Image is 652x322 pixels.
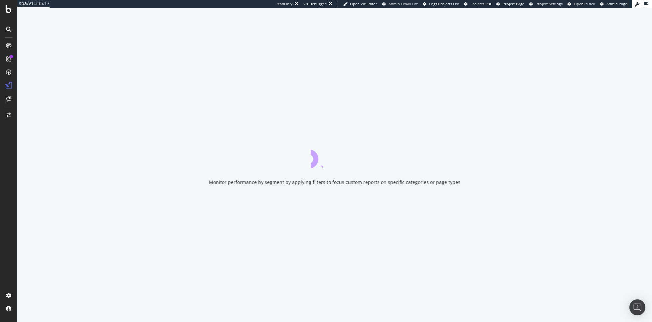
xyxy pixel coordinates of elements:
span: Admin Page [606,1,627,6]
span: Logs Projects List [429,1,459,6]
a: Project Page [496,1,524,7]
span: Open in dev [574,1,595,6]
a: Admin Crawl List [382,1,418,7]
a: Open in dev [568,1,595,7]
span: Projects List [470,1,491,6]
div: animation [311,144,359,168]
div: Viz Debugger: [303,1,327,7]
div: Open Intercom Messenger [629,299,645,315]
div: Monitor performance by segment by applying filters to focus custom reports on specific categories... [209,179,460,186]
span: Open Viz Editor [350,1,377,6]
a: Project Settings [529,1,563,7]
span: Admin Crawl List [389,1,418,6]
a: Projects List [464,1,491,7]
span: Project Settings [536,1,563,6]
a: Logs Projects List [423,1,459,7]
a: Open Viz Editor [343,1,377,7]
div: ReadOnly: [275,1,293,7]
a: Admin Page [600,1,627,7]
span: Project Page [503,1,524,6]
